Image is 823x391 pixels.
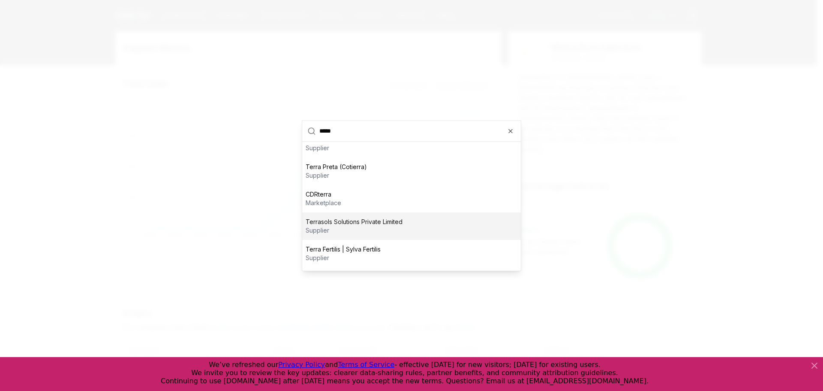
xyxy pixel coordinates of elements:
[306,162,367,171] p: Terra Preta (Cotierra)
[306,171,367,179] p: supplier
[306,190,341,198] p: CDRterra
[306,217,402,226] p: Terrasols Solutions Private Limited
[306,198,341,207] p: marketplace
[306,245,381,253] p: Terra Fertilis | Sylva Fertilis
[306,226,402,234] p: supplier
[306,143,368,152] p: supplier
[306,253,381,262] p: supplier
